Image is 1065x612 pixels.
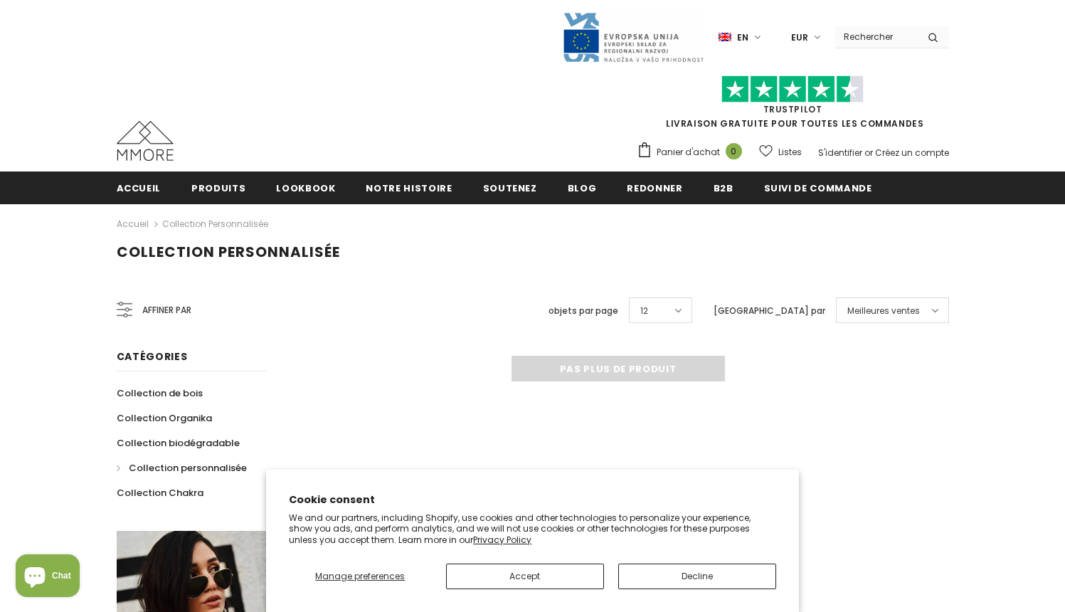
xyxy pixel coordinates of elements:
label: [GEOGRAPHIC_DATA] par [714,304,825,318]
a: Blog [568,172,597,204]
a: Collection de bois [117,381,203,406]
span: soutenez [483,181,537,195]
a: Produits [191,172,245,204]
img: i-lang-1.png [719,31,731,43]
a: Notre histoire [366,172,452,204]
span: Manage preferences [315,570,405,582]
span: 0 [726,143,742,159]
span: or [864,147,873,159]
a: Collection personnalisée [117,455,247,480]
span: Meilleures ventes [847,304,920,318]
a: Accueil [117,172,161,204]
a: soutenez [483,172,537,204]
a: S'identifier [818,147,862,159]
span: Affiner par [142,302,191,318]
button: Accept [446,564,604,589]
a: Listes [759,139,802,164]
span: Collection biodégradable [117,436,240,450]
span: Redonner [627,181,682,195]
h2: Cookie consent [289,492,776,507]
span: Produits [191,181,245,195]
a: Panier d'achat 0 [637,142,749,163]
img: Cas MMORE [117,121,174,161]
img: Faites confiance aux étoiles pilotes [721,75,864,103]
input: Search Site [835,26,917,47]
span: EUR [791,31,808,45]
a: Créez un compte [875,147,949,159]
a: Lookbook [276,172,335,204]
span: Collection de bois [117,386,203,400]
a: Suivi de commande [764,172,872,204]
span: Panier d'achat [657,145,720,159]
span: Catégories [117,349,188,364]
span: Suivi de commande [764,181,872,195]
span: B2B [714,181,733,195]
label: objets par page [549,304,618,318]
span: LIVRAISON GRATUITE POUR TOUTES LES COMMANDES [637,82,949,130]
a: Collection personnalisée [162,218,268,230]
span: en [737,31,748,45]
span: Collection personnalisée [117,242,340,262]
span: Listes [778,145,802,159]
span: Accueil [117,181,161,195]
img: Javni Razpis [562,11,704,63]
span: Blog [568,181,597,195]
a: Collection biodégradable [117,431,240,455]
a: Collection Chakra [117,480,203,505]
a: Accueil [117,216,149,233]
span: 12 [640,304,648,318]
span: Lookbook [276,181,335,195]
button: Manage preferences [289,564,431,589]
a: Privacy Policy [473,534,531,546]
a: Redonner [627,172,682,204]
a: Collection Organika [117,406,212,431]
a: B2B [714,172,733,204]
button: Decline [618,564,776,589]
a: Javni Razpis [562,31,704,43]
span: Notre histoire [366,181,452,195]
p: We and our partners, including Shopify, use cookies and other technologies to personalize your ex... [289,512,776,546]
span: Collection Organika [117,411,212,425]
a: TrustPilot [763,103,822,115]
span: Collection Chakra [117,486,203,500]
inbox-online-store-chat: Shopify online store chat [11,554,84,601]
span: Collection personnalisée [129,461,247,475]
